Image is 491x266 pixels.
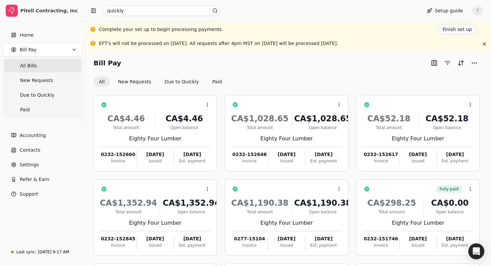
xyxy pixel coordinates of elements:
div: Invoice filter options [94,76,227,87]
button: Setup guide [422,5,468,16]
div: [DATE] [305,235,342,242]
div: Est. payment [437,242,473,248]
button: Finish set up [437,24,478,35]
div: CA$0.00 [427,197,473,209]
div: CA$1,028.65 [231,113,288,125]
div: Issued [399,158,436,164]
div: Open balance [158,125,210,131]
div: Est. payment [305,158,342,164]
div: Total amount [231,209,288,215]
div: 0232-152646 [231,151,268,158]
div: Total amount [363,125,415,131]
button: All [94,76,110,87]
div: [DATE] [174,151,210,158]
div: [DATE] [399,235,436,242]
div: Open balance [294,125,351,131]
div: Eighty Four Lumber [231,135,342,143]
div: [DATE] [268,235,305,242]
div: Eighty Four Lumber [100,135,210,143]
button: T [472,5,483,16]
div: CA$52.18 [363,113,415,125]
div: Open balance [421,125,473,131]
div: Open balance [294,209,351,215]
div: 0277-15104 [231,235,268,242]
div: CA$1,352.94 [100,197,157,209]
button: Due to Quickly [159,76,204,87]
button: Paid [207,76,227,87]
div: CA$1,190.38 [231,197,288,209]
a: Accounting [3,129,83,142]
div: Open balance [163,209,220,215]
div: Invoice [231,242,268,248]
div: Eighty Four Lumber [231,219,342,227]
span: Refer & Earn [20,176,49,183]
div: [DATE] [437,151,473,158]
div: [DATE] [174,235,210,242]
div: [DATE] [137,151,173,158]
div: Total amount [100,125,152,131]
div: [DATE] [437,235,473,242]
div: Open balance [427,209,473,215]
div: Issued [137,158,173,164]
button: Bill Pay [3,43,83,56]
div: Invoice [363,242,399,248]
div: Issued [137,242,173,248]
h2: Bill Pay [94,58,121,68]
button: Refer & Earn [3,173,83,186]
div: Est. payment [174,242,210,248]
span: Due to Quickly [20,92,54,99]
span: Accounting [20,132,46,139]
div: 0232-152845 [100,235,136,242]
div: Last sync: [16,249,36,255]
span: Contacts [20,147,40,154]
div: [DATE] [399,151,436,158]
span: New Requests [20,77,53,84]
div: Total amount [231,125,288,131]
div: Open Intercom Messenger [468,243,484,259]
a: New Requests [4,74,81,87]
div: Total amount [363,209,421,215]
a: Last sync:[DATE] 9:17 AM [3,246,83,258]
div: [DATE] [268,151,305,158]
button: More [469,58,480,68]
div: Issued [268,242,305,248]
div: Issued [268,158,305,164]
a: Settings [3,158,83,171]
div: [DATE] [305,151,342,158]
div: Pitell Contracting, Inc [20,7,79,14]
a: All Bills [4,59,81,72]
a: Contacts [3,143,83,157]
div: [DATE] [137,235,173,242]
div: Total amount [100,209,157,215]
div: Issued [399,242,436,248]
div: [DATE] 9:17 AM [38,249,69,255]
div: CA$1,352.94 [163,197,220,209]
span: Home [20,32,33,39]
div: Est. payment [437,158,473,164]
a: Due to Quickly [4,88,81,102]
div: Eighty Four Lumber [363,219,473,227]
span: Bill Pay [20,46,36,53]
div: EFT's will not be processed on [DATE]. All requests after 4pm MST on [DATE] will be processed [DA... [99,40,338,47]
span: Fully paid [440,186,459,192]
div: 0232-152617 [363,151,399,158]
div: Invoice [231,158,268,164]
div: 0232-151746 [363,235,399,242]
div: Invoice [363,158,399,164]
div: CA$1,028.65 [294,113,351,125]
button: Sort [456,58,466,68]
div: CA$52.18 [421,113,473,125]
div: Est. payment [305,242,342,248]
input: Search [103,5,220,16]
div: Eighty Four Lumber [100,219,210,227]
button: Support [3,187,83,201]
span: Paid [20,106,30,113]
div: CA$1,190.38 [294,197,351,209]
div: Est. payment [174,158,210,164]
div: CA$4.46 [100,113,152,125]
a: Paid [4,103,81,116]
button: New Requests [113,76,156,87]
div: Complete your set up to begin processing payments. [99,26,223,33]
div: 0232-152660 [100,151,136,158]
